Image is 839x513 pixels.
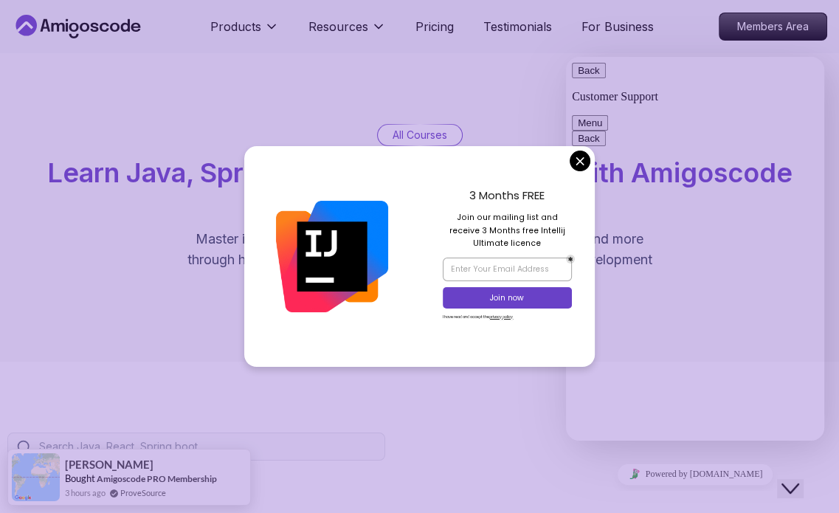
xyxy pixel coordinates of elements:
[97,473,217,484] a: Amigoscode PRO Membership
[719,13,827,41] a: Members Area
[65,486,106,499] span: 3 hours ago
[308,18,386,47] button: Resources
[65,458,153,471] span: [PERSON_NAME]
[415,18,454,35] a: Pricing
[566,57,824,441] iframe: To enrich screen reader interactions, please activate Accessibility in Grammarly extension settings
[483,18,552,35] a: Testimonials
[210,18,279,47] button: Products
[12,453,60,501] img: provesource social proof notification image
[581,18,654,35] a: For Business
[65,472,95,484] span: Bought
[210,18,261,35] p: Products
[308,18,368,35] p: Resources
[172,229,668,291] p: Master in-demand skills like Java, Spring Boot, DevOps, React, and more through hands-on, expert-...
[777,454,824,498] iframe: To enrich screen reader interactions, please activate Accessibility in Grammarly extension settings
[566,458,824,491] iframe: chat widget
[36,439,376,454] input: Search Java, React, Spring boot ...
[120,486,166,499] a: ProveSource
[719,13,826,40] p: Members Area
[47,156,793,218] span: Learn Java, Spring Boot, DevOps & More with Amigoscode Premium Courses
[393,128,447,142] p: All Courses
